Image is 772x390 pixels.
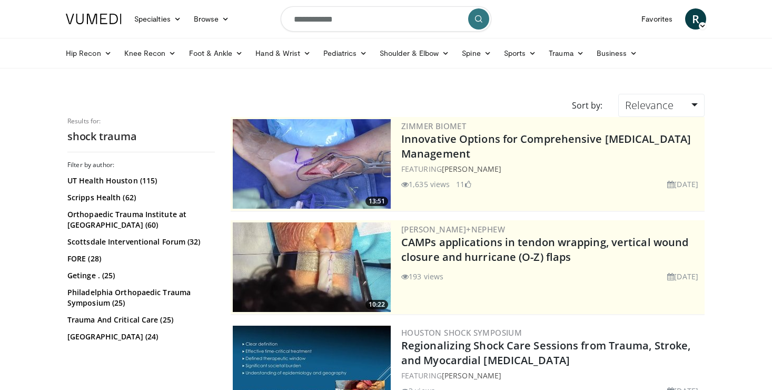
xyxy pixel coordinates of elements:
a: Foot & Ankle [183,43,250,64]
img: 2677e140-ee51-4d40-a5f5-4f29f195cc19.300x170_q85_crop-smart_upscale.jpg [233,222,391,312]
a: CAMPs applications in tendon wrapping, vertical wound closure and hurricane (O-Z) flaps [401,235,688,264]
div: FEATURING [401,163,702,174]
a: Getinge . (25) [67,270,212,281]
a: Trauma [542,43,590,64]
a: R [685,8,706,30]
a: Specialties [128,8,187,30]
img: VuMedi Logo [66,14,122,24]
a: [PERSON_NAME] [442,370,501,381]
div: Sort by: [564,94,610,117]
div: FEATURING [401,370,702,381]
a: Sports [498,43,543,64]
span: 10:22 [365,300,388,309]
a: Innovative Options for Comprehensive [MEDICAL_DATA] Management [401,132,691,161]
li: [DATE] [667,179,698,190]
a: Shoulder & Elbow [373,43,456,64]
a: Regionalizing Shock Care Sessions from Trauma, Stroke, and Myocardial [MEDICAL_DATA] [401,338,690,367]
h3: Filter by author: [67,161,215,169]
a: Business [590,43,644,64]
a: [PERSON_NAME]+Nephew [401,224,505,235]
a: Philadelphia Orthopaedic Trauma Symposium (25) [67,287,212,308]
h2: shock trauma [67,130,215,143]
span: Relevance [625,98,674,112]
a: Spine [456,43,497,64]
a: 10:22 [233,222,391,312]
a: Favorites [635,8,679,30]
li: 1,635 views [401,179,450,190]
a: Scottsdale Interventional Forum (32) [67,237,212,247]
li: 11 [456,179,471,190]
li: [DATE] [667,271,698,282]
p: Results for: [67,117,215,125]
a: [GEOGRAPHIC_DATA] (24) [67,331,212,342]
a: Zimmer Biomet [401,121,466,131]
a: Houston Shock Symposium [401,327,522,338]
img: ce164293-0bd9-447d-b578-fc653e6584c8.300x170_q85_crop-smart_upscale.jpg [233,119,391,209]
li: 193 views [401,271,443,282]
span: 13:51 [365,197,388,206]
a: Hand & Wrist [249,43,317,64]
a: Knee Recon [118,43,183,64]
a: 13:51 [233,119,391,209]
a: Scripps Health (62) [67,192,212,203]
a: Orthopaedic Trauma Institute at [GEOGRAPHIC_DATA] (60) [67,209,212,230]
a: UT Health Houston (115) [67,175,212,186]
a: Relevance [618,94,705,117]
input: Search topics, interventions [281,6,491,32]
a: Pediatrics [317,43,373,64]
a: Browse [187,8,236,30]
a: Trauma And Critical Care (25) [67,315,212,325]
a: FORE (28) [67,253,212,264]
a: Hip Recon [60,43,118,64]
a: [PERSON_NAME] [442,164,501,174]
